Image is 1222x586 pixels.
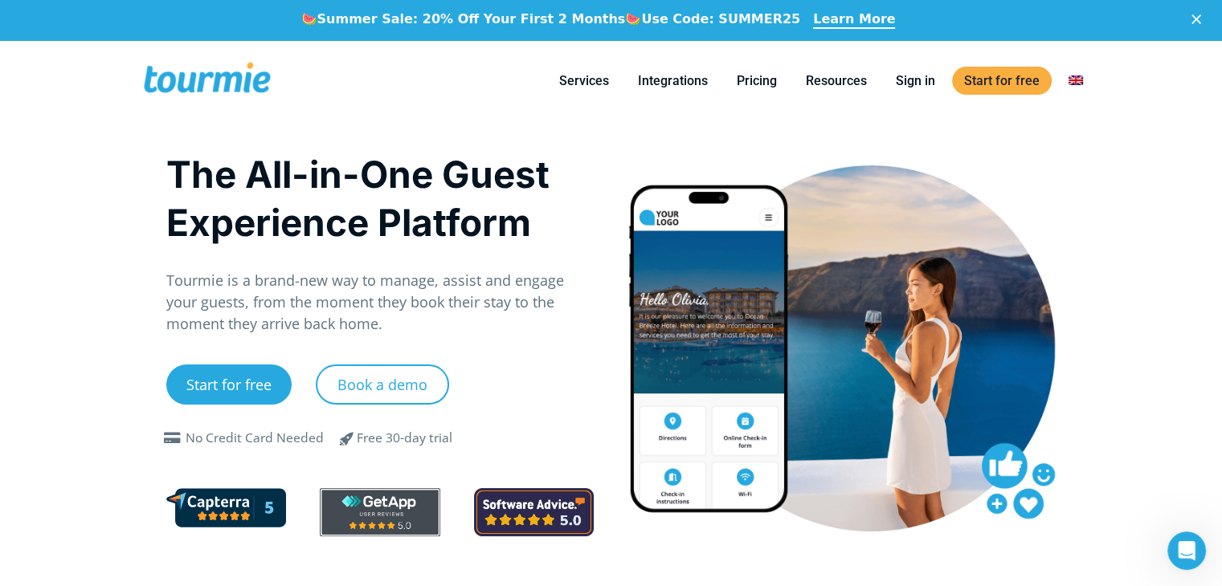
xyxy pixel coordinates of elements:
[813,11,895,29] a: Learn More
[328,429,366,448] span: 
[1191,14,1208,24] div: Close
[160,432,186,445] span: 
[317,11,626,26] b: Summer Sale: 20% Off Your First 2 Months
[952,67,1052,95] a: Start for free
[166,150,595,246] h1: The All-in-One Guest Experience Platform
[186,429,324,448] div: No Credit Card Needed
[547,71,621,91] a: Services
[301,11,801,27] div: 🍉 🍉
[626,71,720,91] a: Integrations
[725,71,789,91] a: Pricing
[641,11,800,26] b: Use Code: SUMMER25
[794,71,879,91] a: Resources
[357,429,452,448] div: Free 30-day trial
[1167,531,1206,570] iframe: Intercom live chat
[316,364,449,405] a: Book a demo
[884,71,947,91] a: Sign in
[166,364,292,405] a: Start for free
[166,270,595,335] p: Tourmie is a brand-new way to manage, assist and engage your guests, from the moment they book th...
